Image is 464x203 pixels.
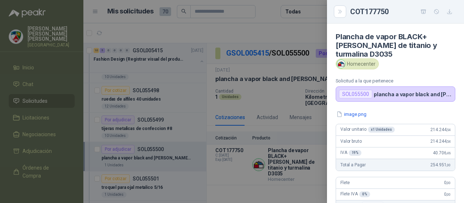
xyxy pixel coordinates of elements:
h4: Plancha de vapor BLACK+[PERSON_NAME] de titanio y turmalina D3035 [336,32,455,58]
span: IVA [340,150,361,156]
img: Company Logo [337,60,345,68]
button: Close [336,7,344,16]
p: plancha a vapor black and [PERSON_NAME] D3035 [374,91,452,97]
span: ,54 [446,128,451,132]
span: 0 [444,192,451,197]
div: 0 % [359,191,370,197]
span: Valor unitario [340,127,395,133]
span: Total a Pagar [340,162,366,167]
div: SOL055500 [339,90,372,98]
span: ,00 [446,181,451,185]
span: 214.244 [430,139,451,144]
span: ,54 [446,139,451,143]
span: ,46 [446,151,451,155]
span: 254.951 [430,162,451,167]
span: Valor bruto [340,139,361,144]
span: 40.706 [433,150,451,155]
span: Flete IVA [340,191,370,197]
div: 19 % [349,150,362,156]
button: image.png [336,110,367,118]
span: 214.244 [430,127,451,132]
div: Homecenter [336,58,379,69]
span: 0 [444,180,451,185]
div: COT177750 [350,6,455,17]
p: Solicitud a la que pertenece [336,78,455,84]
span: ,00 [446,192,451,196]
span: Flete [340,180,350,185]
span: ,00 [446,163,451,167]
div: x 1 Unidades [368,127,395,133]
